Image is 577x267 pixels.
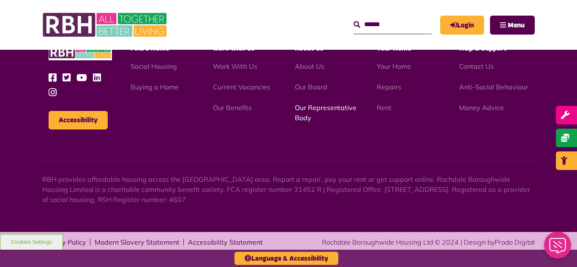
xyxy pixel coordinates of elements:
img: RBH [49,44,112,61]
iframe: Netcall Web Assistant for live chat [539,229,577,267]
a: Our Representative Body [295,103,357,122]
a: MyRBH [440,16,484,35]
a: Social Housing - open in a new tab [131,62,177,70]
span: Menu [508,22,525,29]
div: Rochdale Boroughwide Housing Ltd © 2024 | Design by [322,237,535,247]
span: Help & Support [459,45,506,52]
span: Your Home [377,45,411,52]
a: Modern Slavery Statement - open in a new tab [95,239,180,245]
button: Language & Accessibility [234,252,338,265]
p: RBH provides affordable housing across the [GEOGRAPHIC_DATA] area. Report a repair, pay your rent... [42,174,535,205]
a: Repairs [377,83,401,91]
input: Search [354,16,432,34]
a: Our Board [295,83,327,91]
a: Money Advice [459,103,504,112]
a: Contact Us [459,62,494,70]
a: Accessibility Statement [188,239,263,245]
a: Rent [377,103,392,112]
a: Work With Us [213,62,257,70]
a: Your Home [377,62,411,70]
a: Our Benefits [213,103,252,112]
a: Current Vacancies [213,83,270,91]
span: About Us [295,45,324,52]
a: Anti-Social Behaviour [459,83,528,91]
a: Prodo Digital - open in a new tab [495,238,535,246]
span: Work With Us [213,45,255,52]
a: Privacy Policy [42,239,86,245]
button: Accessibility [49,111,108,129]
a: About Us [295,62,324,70]
img: RBH [42,8,169,41]
a: Buying a Home [131,83,179,91]
button: Navigation [490,16,535,35]
span: Find a Home [131,45,169,52]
